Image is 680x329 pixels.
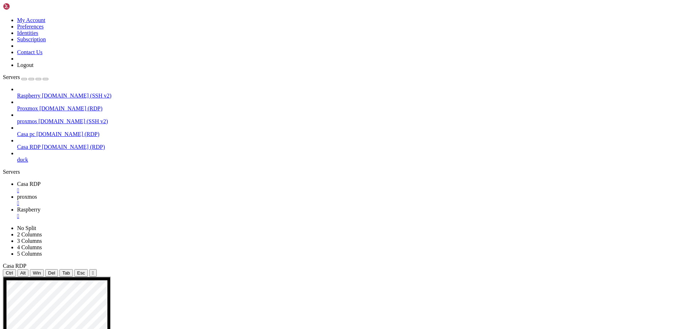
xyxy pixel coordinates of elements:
a: duck [17,157,677,163]
a: Contact Us [17,49,43,55]
x-row: Access denied [3,3,588,9]
button: Ctrl [3,269,16,277]
li: Casa pc [DOMAIN_NAME] (RDP) [17,125,677,137]
span: proxmos [17,194,37,200]
button: Esc [74,269,88,277]
a: Casa RDP [DOMAIN_NAME] (RDP) [17,144,677,150]
a: 5 Columns [17,251,42,257]
x-row: [EMAIL_ADDRESS][DOMAIN_NAME]'s password: [3,9,588,15]
a: Preferences [17,23,44,30]
button: Win [30,269,44,277]
button: Alt [17,269,29,277]
span: Servers [3,74,20,80]
span: Proxmox [17,105,38,111]
li: Raspberry [DOMAIN_NAME] (SSH v2) [17,86,677,99]
span: [DOMAIN_NAME] (RDP) [39,105,102,111]
div: (0, 1) [3,9,6,15]
span: Alt [20,270,26,276]
span: [DOMAIN_NAME] (SSH v2) [42,93,112,99]
span: [DOMAIN_NAME] (SSH v2) [38,118,108,124]
span: Raspberry [17,93,41,99]
a:  [17,213,677,219]
span: Casa RDP [3,263,26,269]
span: Raspberry [17,207,41,213]
x-row: Access denied [3,15,588,21]
a: proxmos [17,194,677,207]
span: proxmos [17,118,37,124]
a: Casa RDP [17,181,677,194]
span: [DOMAIN_NAME] (RDP) [36,131,99,137]
img: Shellngn [3,3,44,10]
span: Casa pc [17,131,35,137]
span: duck [17,157,28,163]
button:  [89,269,97,277]
li: Proxmox [DOMAIN_NAME] (RDP) [17,99,677,112]
a: Subscription [17,36,46,42]
a: Proxmox [DOMAIN_NAME] (RDP) [17,105,677,112]
li: proxmos [DOMAIN_NAME] (SSH v2) [17,112,677,125]
a:  [17,187,677,194]
a: Casa pc [DOMAIN_NAME] (RDP) [17,131,677,137]
span: Del [48,270,55,276]
span: Casa RDP [17,144,41,150]
x-row: [EMAIL_ADDRESS][DOMAIN_NAME]'s password: [3,21,588,27]
span: Esc [77,270,85,276]
button: Del [45,269,58,277]
span: Casa RDP [17,181,41,187]
span: [DOMAIN_NAME] (RDP) [42,144,105,150]
a: No Split [17,225,36,231]
a:  [17,200,677,207]
a: Identities [17,30,38,36]
span: Win [33,270,41,276]
span: Ctrl [6,270,13,276]
a: Logout [17,62,33,68]
div: Servers [3,169,677,175]
a: 3 Columns [17,238,42,244]
a: 2 Columns [17,231,42,237]
li: Casa RDP [DOMAIN_NAME] (RDP) [17,137,677,150]
li: duck [17,150,677,163]
button: Tab [59,269,73,277]
a: proxmos [DOMAIN_NAME] (SSH v2) [17,118,677,125]
a: My Account [17,17,46,23]
span: Tab [62,270,70,276]
div:  [92,270,94,276]
x-row: Connecting [DOMAIN_NAME]... [3,3,588,9]
div: (39, 3) [120,21,123,27]
a: Raspberry [17,207,677,219]
a: Raspberry [DOMAIN_NAME] (SSH v2) [17,93,677,99]
a: Servers [3,74,48,80]
a: 4 Columns [17,244,42,250]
